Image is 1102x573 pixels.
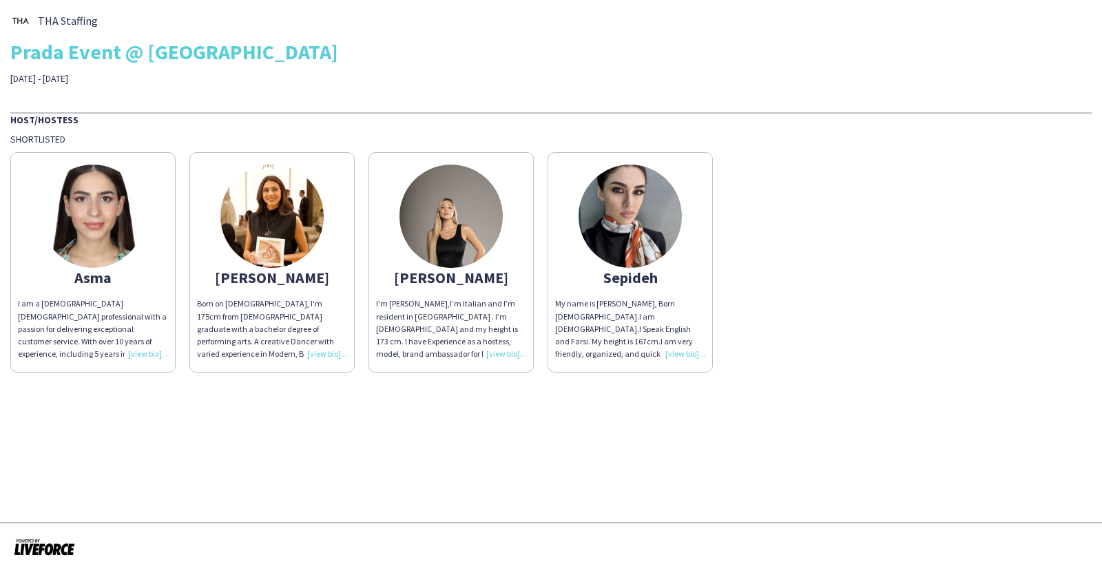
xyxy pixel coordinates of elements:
div: [PERSON_NAME] [197,271,347,284]
div: I am a [DEMOGRAPHIC_DATA] [DEMOGRAPHIC_DATA] professional with a passion for delivering exception... [18,298,168,360]
img: thumb-42205078-6394-42aa-87a1-9da88fb56501.jpg [579,165,682,268]
div: Host/Hostess [10,112,1092,126]
img: thumb-0b1c4840-441c-4cf7-bc0f-fa59e8b685e2..jpg [10,10,31,31]
div: Prada Event @ [GEOGRAPHIC_DATA] [10,41,1092,62]
span: THA Staffing [38,14,98,27]
img: thumb-6606ee761c294.jpeg [41,165,145,268]
div: Sepideh [555,271,705,284]
div: Shortlisted [10,133,1092,145]
div: My name is [PERSON_NAME], Born [DEMOGRAPHIC_DATA].I am [DEMOGRAPHIC_DATA].I Speak English and Far... [555,298,705,360]
div: [DATE] - [DATE] [10,72,389,85]
span: Born on [DEMOGRAPHIC_DATA], I'm 175cm from [DEMOGRAPHIC_DATA] graduate with a bachelor degree of ... [197,298,344,484]
div: I’m [PERSON_NAME],I’m Italian and I’m resident in [GEOGRAPHIC_DATA] . I’m [DEMOGRAPHIC_DATA] and ... [376,298,526,360]
img: thumb-67ab86d9c61f0.jpeg [220,165,324,268]
div: Asma [18,271,168,284]
div: [PERSON_NAME] [376,271,526,284]
img: Powered by Liveforce [14,537,75,556]
img: thumb-66a2416724e80.jpeg [399,165,503,268]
